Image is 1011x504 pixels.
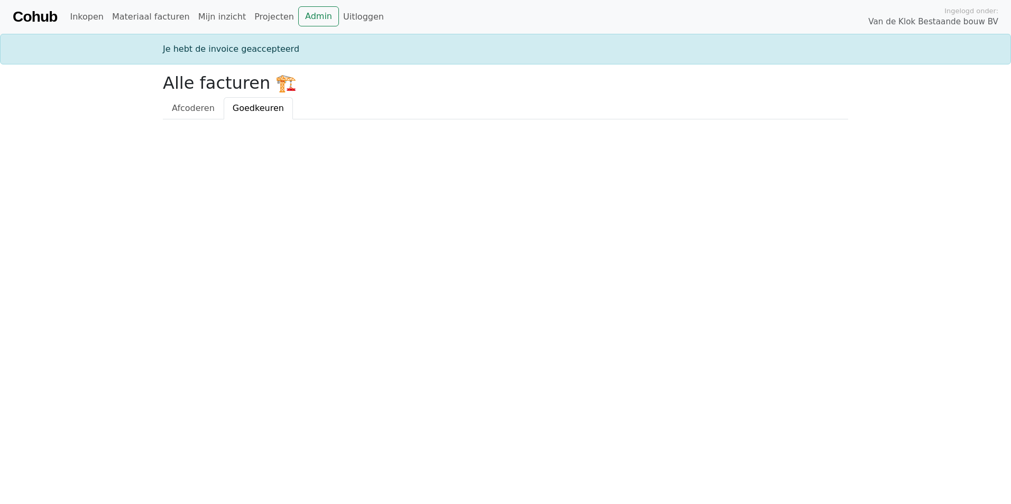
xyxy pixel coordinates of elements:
[298,6,339,26] a: Admin
[339,6,388,27] a: Uitloggen
[194,6,251,27] a: Mijn inzicht
[224,97,293,119] a: Goedkeuren
[13,4,57,30] a: Cohub
[172,103,215,113] span: Afcoderen
[157,43,854,55] div: Je hebt de invoice geaccepteerd
[233,103,284,113] span: Goedkeuren
[66,6,107,27] a: Inkopen
[868,16,998,28] span: Van de Klok Bestaande bouw BV
[944,6,998,16] span: Ingelogd onder:
[163,73,848,93] h2: Alle facturen 🏗️
[163,97,224,119] a: Afcoderen
[250,6,298,27] a: Projecten
[108,6,194,27] a: Materiaal facturen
